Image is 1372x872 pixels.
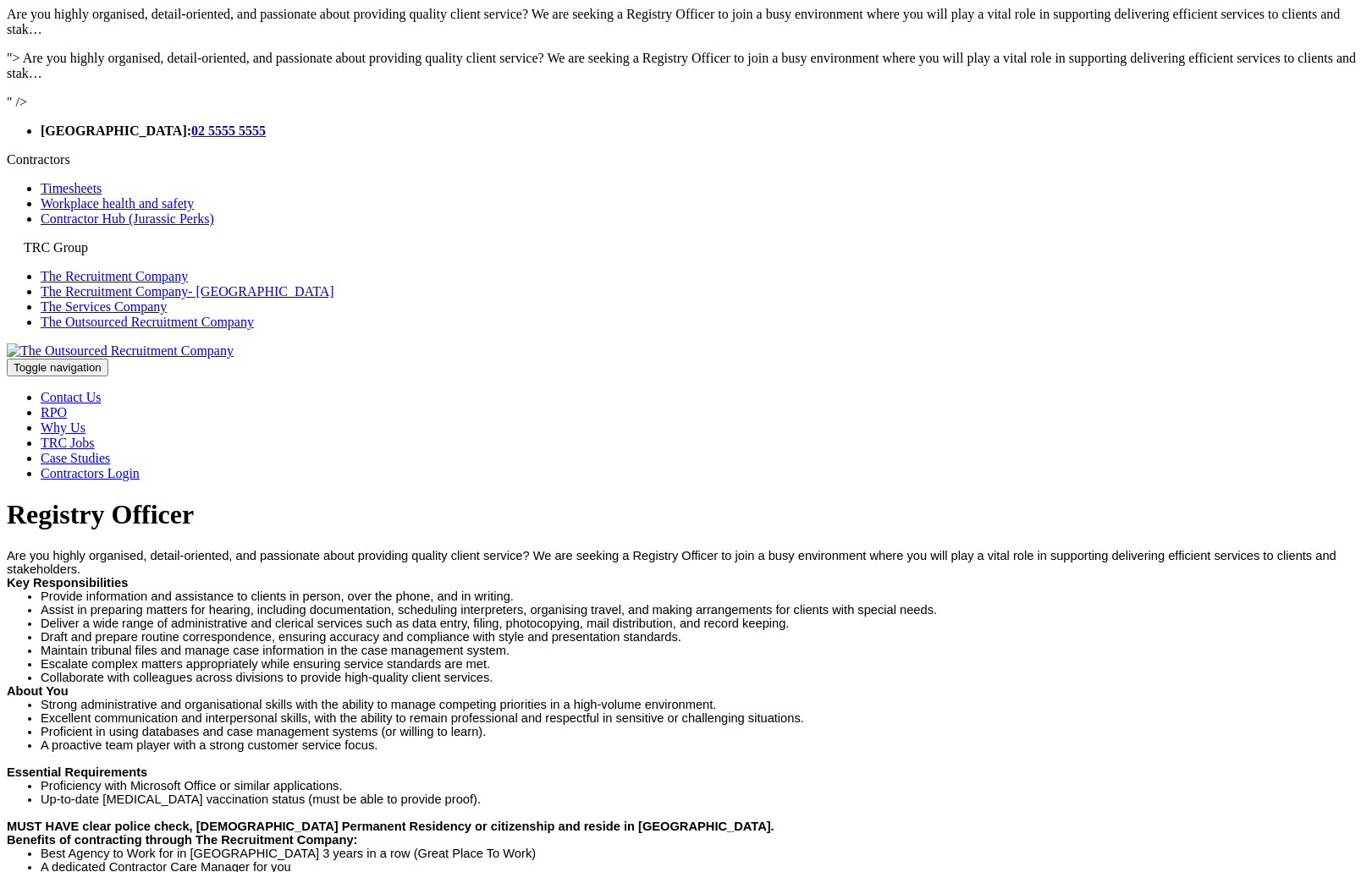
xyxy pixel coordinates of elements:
a: Contractors [7,152,70,167]
a: Contractor Hub (Jurassic Perks) [41,211,214,226]
li: Maintain tribunal files and manage case information in the case management system. [41,644,1365,657]
a: The Services Company [41,299,167,314]
a: The Recruitment Company [41,269,188,283]
li: [GEOGRAPHIC_DATA]: [41,123,1365,139]
a: Contractors Login [41,466,140,480]
a: The Recruitment Company- [GEOGRAPHIC_DATA] [41,284,334,299]
a: Contact Us [41,390,102,404]
li: Up-to-date [MEDICAL_DATA] vaccination status (must be able to provide proof). [41,792,1365,806]
button: Toggle navigation [7,359,108,376]
a: RPO [41,405,67,420]
li: Proficient in using databases and case management systems (or willing to learn). [41,725,1365,738]
li: Assist in preparing matters for hearing, including documentation, scheduling interpreters, organi... [41,603,1365,617]
b: Key Responsibilities [7,576,128,590]
b: Essential Requirements [7,765,147,779]
li: Deliver a wide range of administrative and clerical services such as data entry, filing, photocop... [41,617,1365,630]
li: Best Agency to Work for in [GEOGRAPHIC_DATA] 3 years in a row (Great Place To Work) [41,847,1365,860]
span: Toggle navigation [14,361,102,374]
ul: TRC Group [7,269,334,330]
h1: Registry Officer [7,499,1365,530]
li: Escalate complex matters appropriately while ensuring service standards are met. [41,657,1365,671]
a: TRC Group [24,240,88,255]
a: Why Us [41,420,85,435]
a: The Outsourced Recruitment Company [41,315,254,329]
b: MUST HAVE clear police check, [DEMOGRAPHIC_DATA] Permanent Residency or citizenship and reside in... [7,820,774,833]
a: 02 5555 5555 [191,123,266,138]
b: About You [7,684,69,698]
ul: Contractors [7,181,334,227]
p: Are you highly organised, detail-oriented, and passionate about providing quality client service?... [7,549,1365,576]
li: Collaborate with colleagues across divisions to provide high-quality client services. [41,671,1365,684]
li: Draft and prepare routine correspondence, ensuring accuracy and compliance with style and present... [41,630,1365,644]
a: Timesheets [41,181,102,195]
a: Workplace health and safety [41,196,194,211]
li: Provide information and assistance to clients in person, over the phone, and in writing. [41,590,1365,603]
li: Strong administrative and organisational skills with the ability to manage competing priorities i... [41,698,1365,711]
a: TRC Jobs [41,436,95,450]
a: Case Studies [41,451,110,465]
li: A proactive team player with a strong customer service focus. [41,738,1365,752]
img: The Outsourced Recruitment Company [7,343,234,359]
li: Proficiency with Microsoft Office or similar applications. [41,779,1365,792]
li: Excellent communication and interpersonal skills, with the ability to remain professional and res... [41,711,1365,725]
b: Benefits of contracting through The Recruitment Company: [7,833,357,847]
